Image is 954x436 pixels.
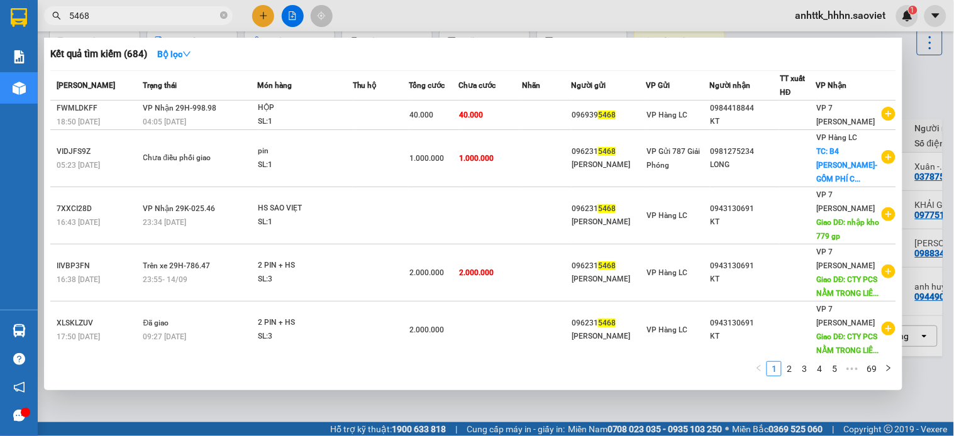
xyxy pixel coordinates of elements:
[13,324,26,337] img: warehouse-icon
[812,361,827,376] li: 4
[572,330,645,343] div: [PERSON_NAME]
[816,133,857,142] span: VP Hàng LC
[52,11,61,20] span: search
[572,215,645,229] div: [PERSON_NAME]
[409,268,444,277] span: 2.000.000
[143,104,217,112] span: VP Nhận 29H-998.98
[767,361,782,376] li: 1
[143,275,188,284] span: 23:55 - 14/09
[572,145,645,158] div: 096231
[143,117,187,126] span: 04:05 [DATE]
[57,275,100,284] span: 16:38 [DATE]
[66,73,304,152] h2: VP Nhận: VP Hàng LC
[13,353,25,365] span: question-circle
[752,361,767,376] button: left
[258,330,352,344] div: SL: 3
[711,158,780,172] div: LONG
[57,332,100,341] span: 17:50 [DATE]
[816,332,879,355] span: Giao DĐ: CTY PCS NẰM TRONG LIÊ...
[220,11,228,19] span: close-circle
[76,30,153,50] b: Sao Việt
[646,325,687,334] span: VP Hàng LC
[882,322,896,335] span: plus-circle
[816,104,875,126] span: VP 7 [PERSON_NAME]
[168,10,304,31] b: [DOMAIN_NAME]
[813,362,826,376] a: 4
[572,202,645,215] div: 096231
[460,154,494,163] span: 1.000.000
[780,74,805,97] span: TT xuất HĐ
[710,81,751,90] span: Người nhận
[882,150,896,164] span: plus-circle
[57,218,100,227] span: 16:43 [DATE]
[57,317,140,330] div: XLSKLZUV
[881,361,896,376] li: Next Page
[646,81,670,90] span: VP Gửi
[522,81,540,90] span: Nhãn
[459,81,496,90] span: Chưa cước
[143,332,187,341] span: 09:27 [DATE]
[50,48,147,61] h3: Kết quả tìm kiếm ( 684 )
[598,111,616,119] span: 5468
[711,102,780,115] div: 0984418844
[57,81,115,90] span: [PERSON_NAME]
[13,381,25,393] span: notification
[572,259,645,273] div: 096231
[711,317,780,330] div: 0943130691
[572,273,645,286] div: [PERSON_NAME]
[143,151,238,165] div: Chưa điều phối giao
[711,145,780,158] div: 0981275234
[816,147,877,183] span: TC: B4 [PERSON_NAME]-GỒM PHÍ C...
[816,305,875,327] span: VP 7 [PERSON_NAME]
[258,273,352,286] div: SL: 3
[57,202,140,215] div: 7XXCI28D
[258,202,352,215] div: HS SAO VIẸT
[57,117,100,126] span: 18:50 [DATE]
[767,362,781,376] a: 1
[827,361,842,376] li: 5
[816,248,875,270] span: VP 7 [PERSON_NAME]
[882,264,896,278] span: plus-circle
[13,410,25,422] span: message
[598,261,616,270] span: 5468
[711,273,780,286] div: KT
[57,145,140,158] div: VIDJFS9Z
[572,158,645,172] div: [PERSON_NAME]
[460,268,494,277] span: 2.000.000
[258,215,352,229] div: SL: 1
[882,207,896,221] span: plus-circle
[143,261,211,270] span: Trên xe 29H-786.47
[646,211,687,220] span: VP Hàng LC
[816,81,846,90] span: VP Nhận
[571,81,606,90] span: Người gửi
[752,361,767,376] li: Previous Page
[782,362,796,376] a: 2
[157,49,191,59] strong: Bộ lọc
[755,364,763,372] span: left
[143,218,187,227] span: 23:34 [DATE]
[711,259,780,273] div: 0943130691
[57,259,140,273] div: IIVBP3FN
[13,82,26,95] img: warehouse-icon
[646,147,700,170] span: VP Gửi 787 Giải Phóng
[646,111,687,119] span: VP Hàng LC
[885,364,892,372] span: right
[258,259,352,273] div: 2 PIN + HS
[143,81,177,90] span: Trạng thái
[816,218,880,241] span: Giao DĐ: nhập kho 779 gp
[409,325,444,334] span: 2.000.000
[409,111,433,119] span: 40.000
[863,362,880,376] a: 69
[13,50,26,63] img: solution-icon
[828,362,841,376] a: 5
[258,101,352,115] div: HỘP
[143,319,169,327] span: Đã giao
[711,215,780,229] div: KT
[572,317,645,330] div: 096231
[460,111,484,119] span: 40.000
[57,161,100,170] span: 05:23 [DATE]
[182,50,191,58] span: down
[782,361,797,376] li: 2
[7,10,70,73] img: logo.jpg
[711,330,780,343] div: KT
